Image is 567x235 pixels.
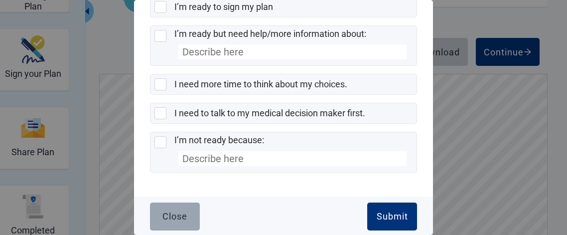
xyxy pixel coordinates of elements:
[178,151,407,166] input: Describe here
[367,203,417,231] button: Submit
[377,212,408,222] div: Submit
[174,1,273,12] label: I’m ready to sign my plan
[174,108,365,118] label: I need to talk to my medical decision maker first.
[174,28,366,39] label: I’m ready but need help/more information about:
[174,135,264,145] label: I’m not ready because:
[174,79,347,89] label: I need more time to think about my choices.
[178,44,407,59] input: Describe here
[150,203,200,231] button: Close
[162,212,187,222] div: Close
